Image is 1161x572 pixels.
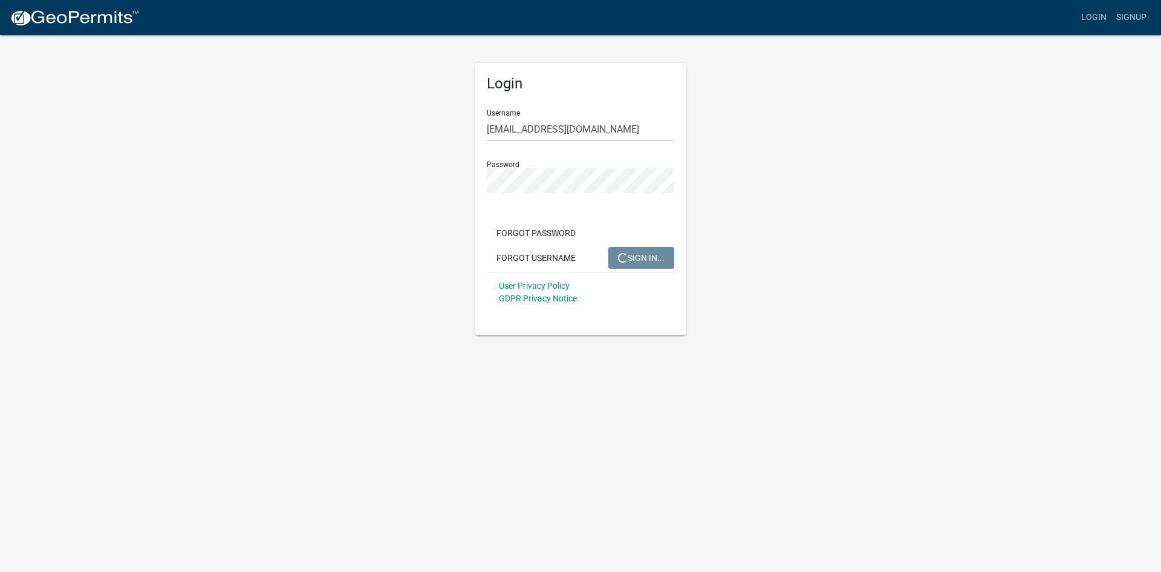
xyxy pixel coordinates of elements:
a: Login [1076,6,1111,29]
button: SIGN IN... [608,247,674,269]
a: GDPR Privacy Notice [499,294,577,303]
button: Forgot Username [487,247,585,269]
a: User Privacy Policy [499,281,570,291]
button: Forgot Password [487,222,585,244]
a: Signup [1111,6,1151,29]
span: SIGN IN... [618,252,665,262]
h5: Login [487,75,674,93]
